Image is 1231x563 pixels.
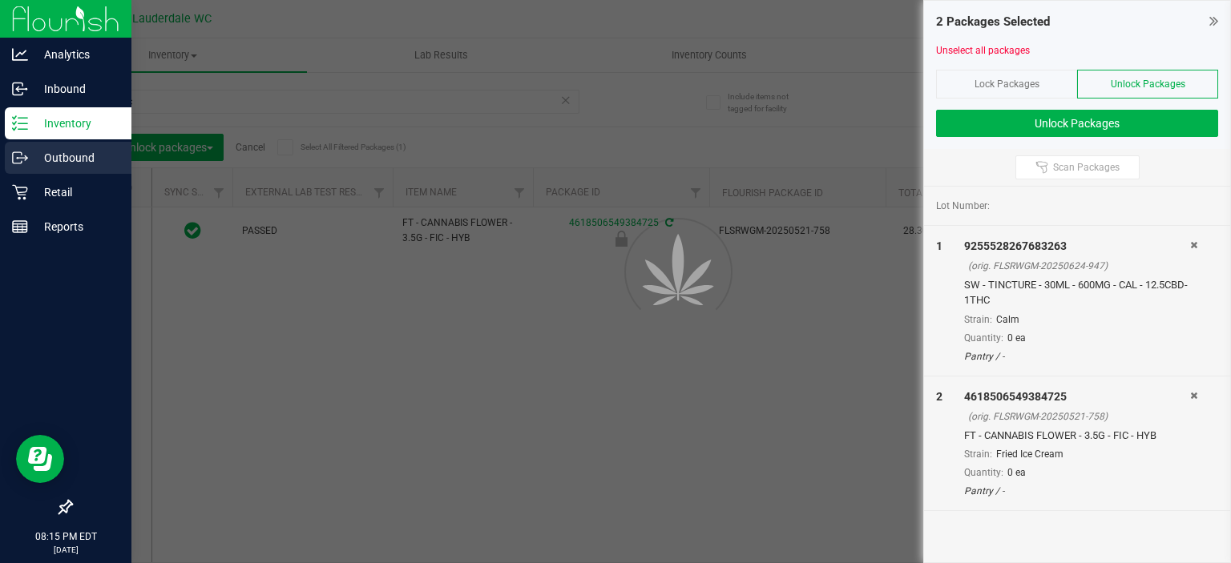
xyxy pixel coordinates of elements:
[1007,467,1026,478] span: 0 ea
[968,259,1190,273] div: (orig. FLSRWGM-20250624-947)
[1015,155,1140,179] button: Scan Packages
[16,435,64,483] iframe: Resource center
[12,46,28,62] inline-svg: Analytics
[964,388,1190,405] div: 4618506549384725
[1053,161,1120,174] span: Scan Packages
[975,78,1039,90] span: Lock Packages
[1007,332,1026,344] span: 0 ea
[7,529,124,544] p: 08:15 PM EDT
[28,148,124,167] p: Outbound
[28,45,124,64] p: Analytics
[964,314,992,325] span: Strain:
[964,448,992,460] span: Strain:
[12,219,28,235] inline-svg: Reports
[28,217,124,236] p: Reports
[12,150,28,166] inline-svg: Outbound
[936,110,1218,137] button: Unlock Packages
[12,81,28,97] inline-svg: Inbound
[996,448,1064,460] span: Fried Ice Cream
[968,409,1190,424] div: (orig. FLSRWGM-20250521-758)
[964,349,1190,364] div: Pantry / -
[28,183,124,202] p: Retail
[936,390,942,403] span: 2
[7,544,124,556] p: [DATE]
[936,199,990,213] span: Lot Number:
[996,314,1019,325] span: Calm
[964,277,1190,308] div: SW - TINCTURE - 30ML - 600MG - CAL - 12.5CBD-1THC
[28,114,124,133] p: Inventory
[964,428,1190,444] div: FT - CANNABIS FLOWER - 3.5G - FIC - HYB
[12,115,28,131] inline-svg: Inventory
[964,484,1190,498] div: Pantry / -
[12,184,28,200] inline-svg: Retail
[936,45,1030,56] a: Unselect all packages
[936,239,942,252] span: 1
[1111,78,1185,90] span: Unlock Packages
[28,79,124,99] p: Inbound
[964,238,1190,255] div: 9255528267683263
[964,332,1003,344] span: Quantity:
[964,467,1003,478] span: Quantity:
